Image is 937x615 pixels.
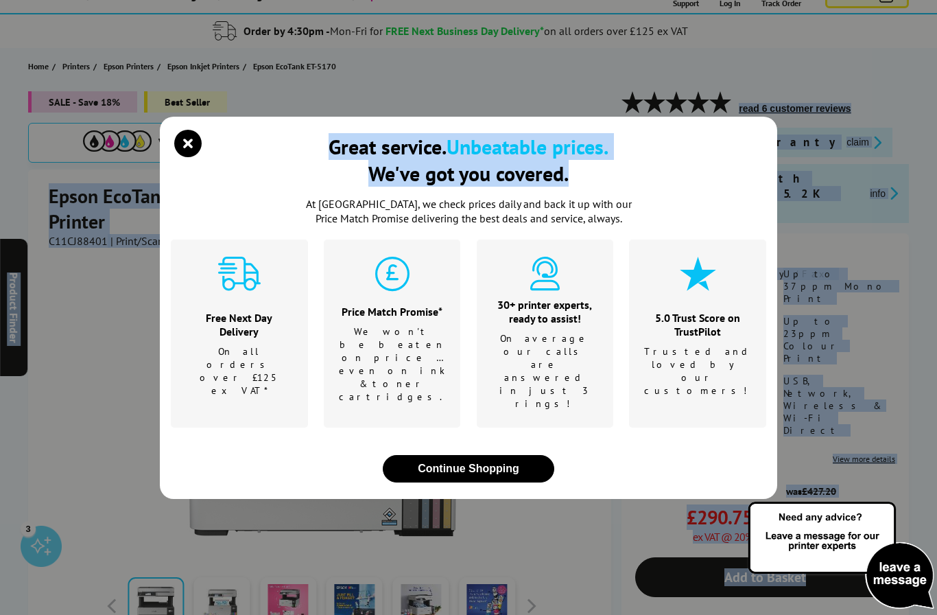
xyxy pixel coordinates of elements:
div: 5.0 Trust Score on TrustPilot [644,311,752,338]
div: Price Match Promise* [339,305,446,318]
img: Open Live Chat window [745,500,937,612]
button: close modal [178,133,198,154]
p: Trusted and loved by our customers! [644,345,752,397]
div: Great service. We've got you covered. [329,133,608,187]
b: Unbeatable prices. [447,133,608,160]
div: Free Next Day Delivery [188,311,291,338]
button: close modal [383,455,554,483]
p: On average our calls are answered in just 3 rings! [494,332,597,410]
div: 30+ printer experts, ready to assist! [494,298,597,325]
p: We won't be beaten on price …even on ink & toner cartridges. [339,325,446,404]
p: At [GEOGRAPHIC_DATA], we check prices daily and back it up with our Price Match Promise deliverin... [297,197,640,226]
p: On all orders over £125 ex VAT* [188,345,291,397]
